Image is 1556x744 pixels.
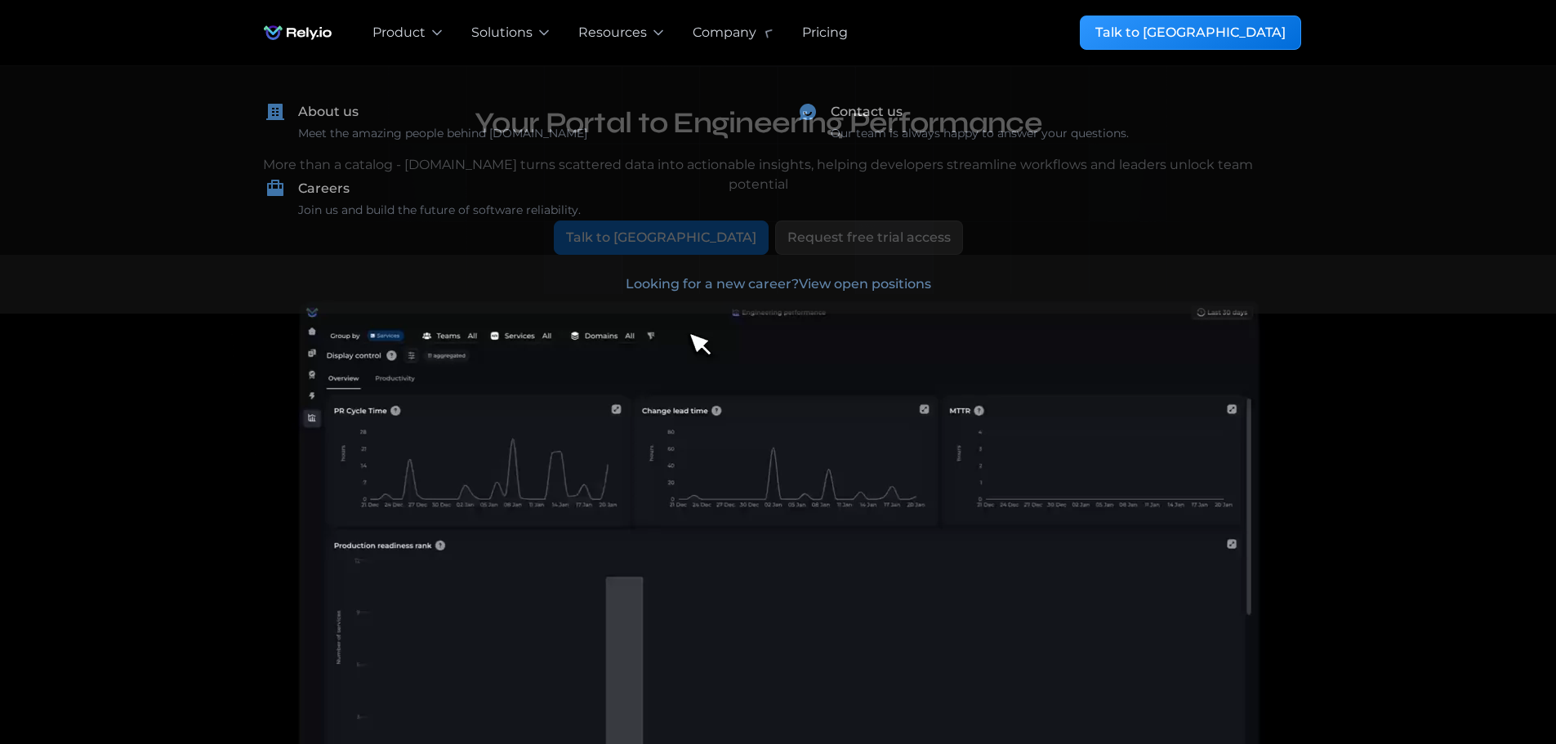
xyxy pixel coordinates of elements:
[802,23,848,42] a: Pricing
[693,23,756,42] div: Company
[256,92,769,169] a: About usMeet the amazing people behind [DOMAIN_NAME]‍
[1080,16,1301,50] a: Talk to [GEOGRAPHIC_DATA]
[372,23,426,42] div: Product
[256,16,340,49] a: home
[298,202,581,219] div: Join us and build the future of software reliability.
[626,274,931,294] div: Looking for a new career?
[799,276,931,292] span: View open positions
[578,23,647,42] div: Resources
[471,23,533,42] div: Solutions
[831,125,1129,142] div: Our team is always happy to answer your questions.
[788,92,1301,152] a: Contact usOur team is always happy to answer your questions.
[298,102,359,122] div: About us
[831,102,903,122] div: Contact us
[256,169,769,229] a: CareersJoin us and build the future of software reliability.
[298,125,587,159] div: Meet the amazing people behind [DOMAIN_NAME] ‍
[1095,23,1286,42] div: Talk to [GEOGRAPHIC_DATA]
[26,255,1530,314] a: Looking for a new career?View open positions
[298,179,350,198] div: Careers
[256,16,340,49] img: Rely.io logo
